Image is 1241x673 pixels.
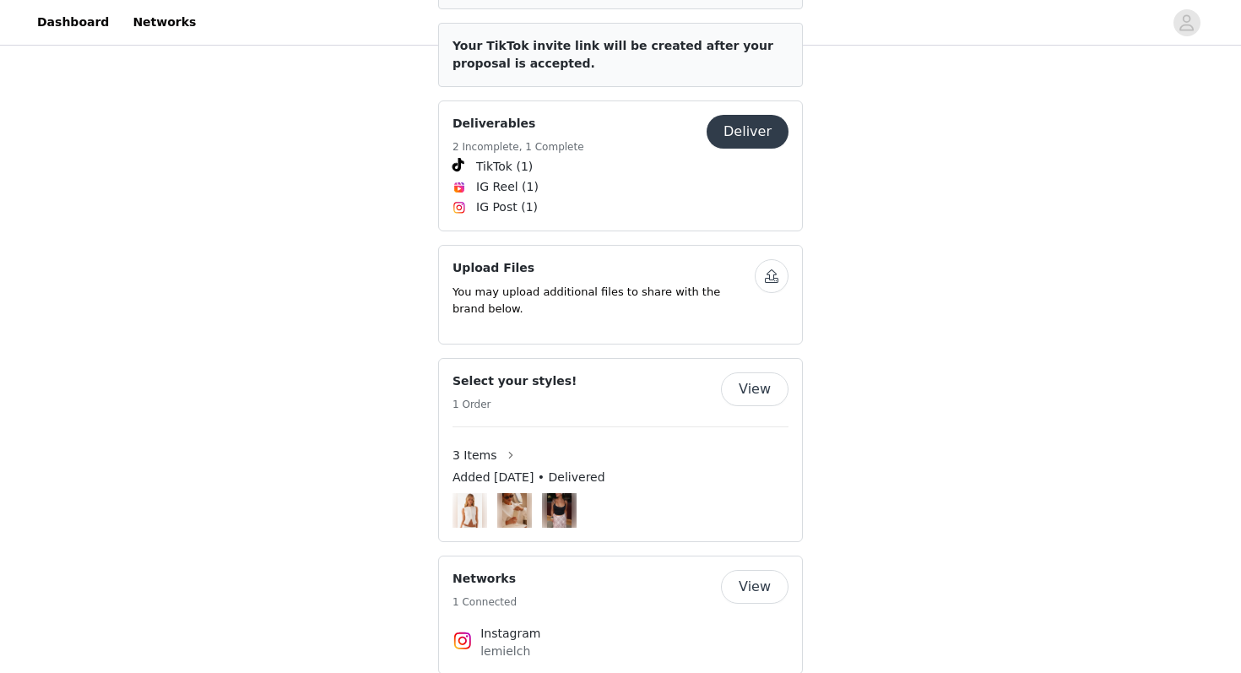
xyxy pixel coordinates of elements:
[438,358,803,542] div: Select your styles!
[453,139,584,155] h5: 2 Incomplete, 1 Complete
[453,201,466,214] img: Instagram Icon
[453,594,517,610] h5: 1 Connected
[453,631,473,651] img: Instagram Icon
[480,643,761,660] p: lemielch
[453,115,584,133] h4: Deliverables
[453,489,487,532] img: Image Background Blur
[497,489,532,532] img: Image Background Blur
[707,115,788,149] button: Deliver
[476,178,539,196] span: IG Reel (1)
[476,198,538,216] span: IG Post (1)
[721,372,788,406] button: View
[453,469,605,486] span: Added [DATE] • Delivered
[458,493,483,528] img: Blair Buttoned Tank Top - Ivory
[453,259,755,277] h4: Upload Files
[122,3,206,41] a: Networks
[1179,9,1195,36] div: avatar
[453,372,577,390] h4: Select your styles!
[453,447,497,464] span: 3 Items
[502,493,528,528] img: Peppermayo Coffee Cup - Ivory
[27,3,119,41] a: Dashboard
[547,493,572,528] img: Blondie Tank Top - Black
[542,489,577,532] img: Image Background Blur
[453,397,577,412] h5: 1 Order
[453,39,773,70] span: Your TikTok invite link will be created after your proposal is accepted.
[453,284,755,317] p: You may upload additional files to share with the brand below.
[453,570,517,588] h4: Networks
[476,158,533,176] span: TikTok (1)
[453,181,466,194] img: Instagram Reels Icon
[721,570,788,604] button: View
[480,625,761,643] h4: Instagram
[438,100,803,231] div: Deliverables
